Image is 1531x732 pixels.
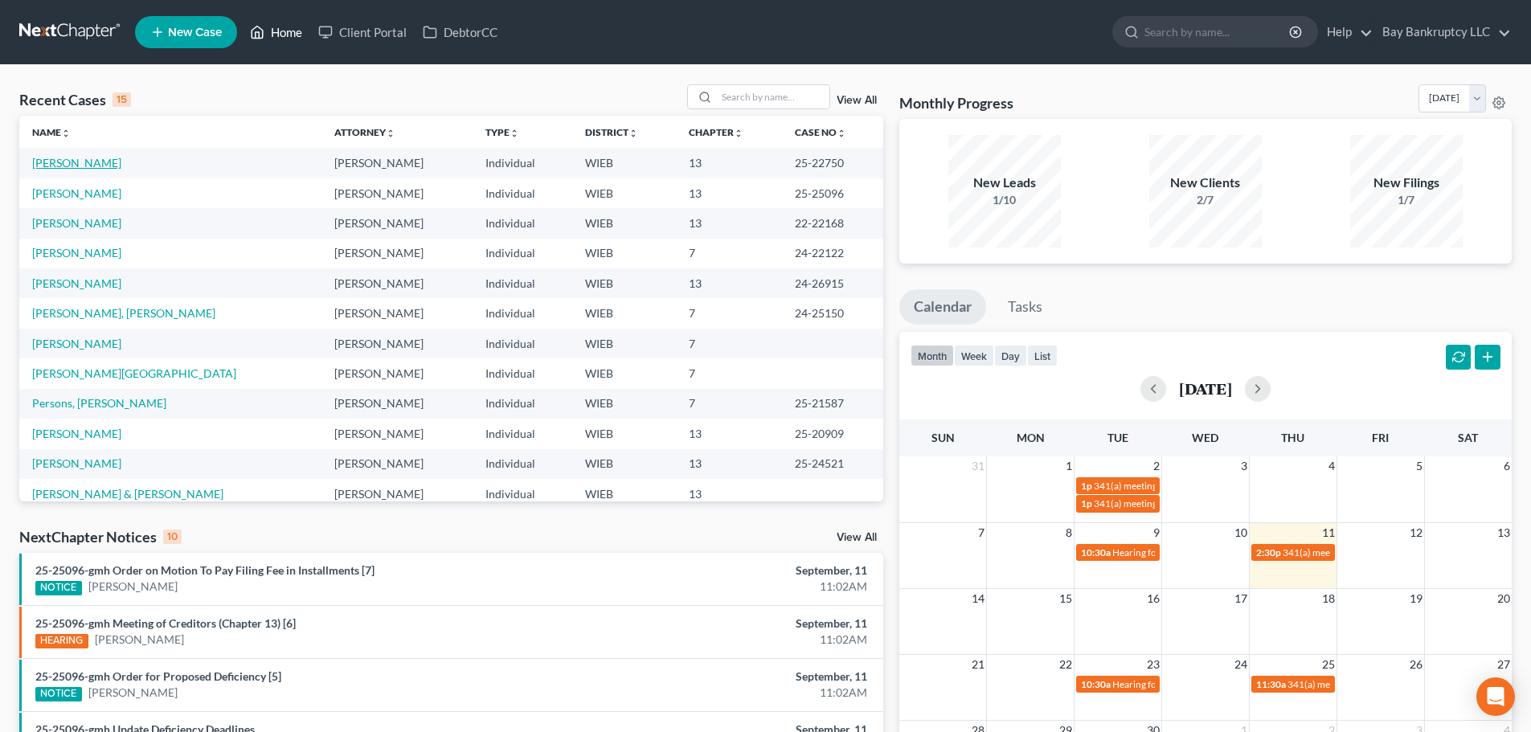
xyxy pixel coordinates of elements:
td: Individual [473,389,572,419]
div: September, 11 [600,669,867,685]
td: Individual [473,178,572,208]
a: [PERSON_NAME] [32,246,121,260]
td: 24-25150 [782,298,883,328]
span: 21 [970,655,986,674]
i: unfold_more [386,129,395,138]
td: WIEB [572,208,676,238]
span: 9 [1152,523,1161,542]
div: 15 [113,92,131,107]
span: Sat [1458,431,1478,444]
span: 1 [1064,456,1074,476]
button: list [1027,345,1058,366]
td: [PERSON_NAME] [321,329,473,358]
h3: Monthly Progress [899,93,1013,112]
td: [PERSON_NAME] [321,239,473,268]
td: 13 [676,419,782,448]
span: 8 [1064,523,1074,542]
a: Chapterunfold_more [689,126,743,138]
div: 11:02AM [600,579,867,595]
span: 5 [1414,456,1424,476]
td: 25-24521 [782,449,883,479]
div: September, 11 [600,562,867,579]
td: 7 [676,298,782,328]
a: [PERSON_NAME] [88,685,178,701]
div: HEARING [35,634,88,648]
span: 3 [1239,456,1249,476]
span: 10:30a [1081,678,1111,690]
td: Individual [473,329,572,358]
td: 13 [676,148,782,178]
span: 1p [1081,497,1092,509]
div: September, 11 [600,615,867,632]
div: NOTICE [35,581,82,595]
div: NextChapter Notices [19,527,182,546]
a: [PERSON_NAME] [32,216,121,230]
span: 12 [1408,523,1424,542]
span: 341(a) meeting for [PERSON_NAME] [1094,480,1249,492]
a: [PERSON_NAME] & [PERSON_NAME] [32,487,223,501]
i: unfold_more [628,129,638,138]
span: Wed [1192,431,1218,444]
td: WIEB [572,268,676,298]
td: [PERSON_NAME] [321,148,473,178]
td: Individual [473,479,572,509]
td: 13 [676,479,782,509]
input: Search by name... [1144,17,1292,47]
td: Individual [473,449,572,479]
td: Individual [473,358,572,388]
span: 16 [1145,589,1161,608]
td: 7 [676,329,782,358]
a: 25-25096-gmh Order for Proposed Deficiency [5] [35,669,281,683]
a: [PERSON_NAME][GEOGRAPHIC_DATA] [32,366,236,380]
span: 25 [1320,655,1337,674]
td: Individual [473,148,572,178]
td: 24-26915 [782,268,883,298]
span: 19 [1408,589,1424,608]
span: 18 [1320,589,1337,608]
a: Home [242,18,310,47]
span: Fri [1372,431,1389,444]
a: [PERSON_NAME] [88,579,178,595]
td: [PERSON_NAME] [321,178,473,208]
td: WIEB [572,479,676,509]
a: Bay Bankruptcy LLC [1374,18,1511,47]
a: 25-25096-gmh Order on Motion To Pay Filing Fee in Installments [7] [35,563,375,577]
span: 15 [1058,589,1074,608]
a: Tasks [993,289,1057,325]
a: DebtorCC [415,18,506,47]
div: New Clients [1149,174,1262,192]
a: Case Nounfold_more [795,126,846,138]
span: 11:30a [1256,678,1286,690]
span: 6 [1502,456,1512,476]
div: 1/10 [948,192,1061,208]
a: [PERSON_NAME] [32,337,121,350]
td: WIEB [572,298,676,328]
td: WIEB [572,239,676,268]
span: 7 [976,523,986,542]
span: New Case [168,27,222,39]
span: 14 [970,589,986,608]
span: 17 [1233,589,1249,608]
div: 11:02AM [600,685,867,701]
a: Nameunfold_more [32,126,71,138]
span: 24 [1233,655,1249,674]
td: WIEB [572,358,676,388]
a: Client Portal [310,18,415,47]
a: View All [837,95,877,106]
span: 23 [1145,655,1161,674]
td: 25-22750 [782,148,883,178]
span: 1p [1081,480,1092,492]
i: unfold_more [734,129,743,138]
td: [PERSON_NAME] [321,358,473,388]
td: Individual [473,419,572,448]
span: 20 [1496,589,1512,608]
td: 13 [676,449,782,479]
span: 2:30p [1256,546,1281,558]
td: WIEB [572,389,676,419]
td: Individual [473,239,572,268]
button: week [954,345,994,366]
a: 25-25096-gmh Meeting of Creditors (Chapter 13) [6] [35,616,296,630]
div: Recent Cases [19,90,131,109]
div: New Leads [948,174,1061,192]
a: Attorneyunfold_more [334,126,395,138]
